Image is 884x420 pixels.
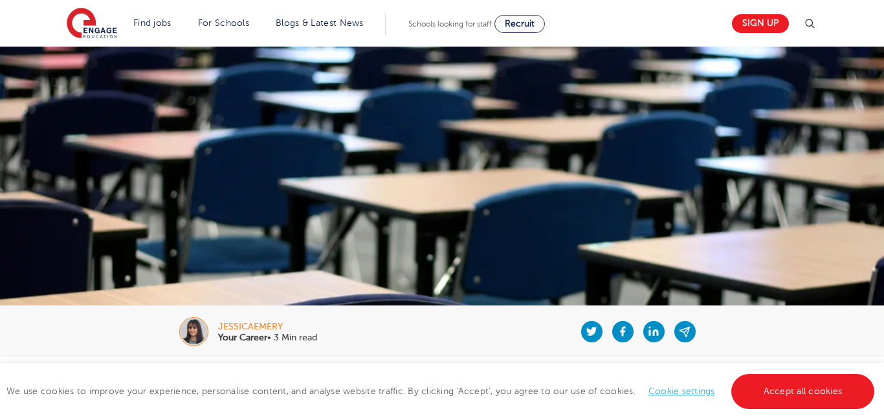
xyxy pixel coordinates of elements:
b: Your Career [218,333,267,342]
span: Recruit [505,19,535,28]
a: Sign up [732,14,789,33]
a: Recruit [494,15,545,33]
a: Cookie settings [648,386,715,396]
span: We use cookies to improve your experience, personalise content, and analyse website traffic. By c... [6,386,878,396]
a: Blogs & Latest News [276,18,364,28]
a: Find jobs [133,18,171,28]
div: jessicaemery [218,322,317,331]
p: • 3 Min read [218,333,317,342]
a: Accept all cookies [731,374,875,409]
a: For Schools [198,18,249,28]
span: Schools looking for staff [408,19,492,28]
img: Engage Education [67,8,117,40]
